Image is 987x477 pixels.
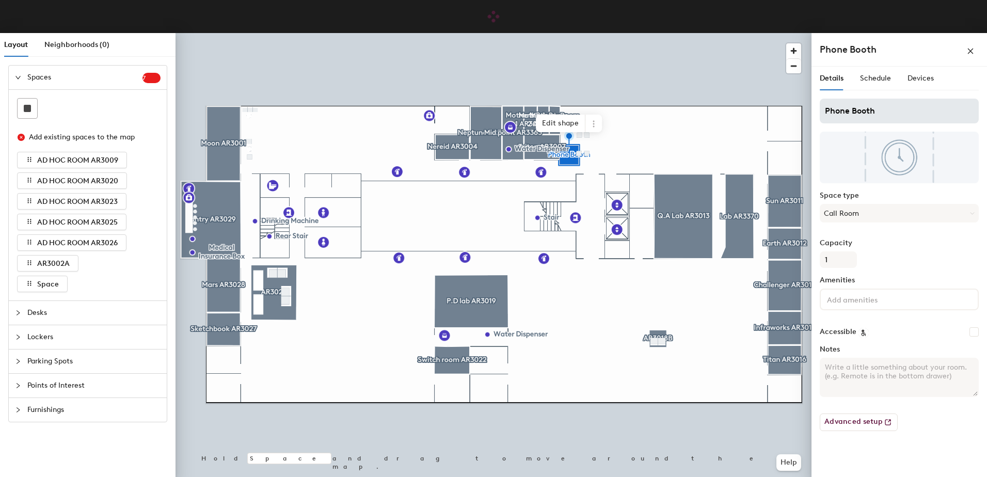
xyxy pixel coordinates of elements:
[18,134,25,141] span: close-circle
[37,239,118,247] span: AD HOC ROOM AR3026
[37,259,70,268] span: AR3002A
[860,74,891,83] span: Schedule
[908,74,934,83] span: Devices
[37,156,118,165] span: AD HOC ROOM AR3009
[825,293,918,305] input: Add amenities
[15,334,21,340] span: collapsed
[820,192,979,200] label: Space type
[820,43,877,56] h4: Phone Booth
[37,218,118,227] span: AD HOC ROOM AR3025
[820,239,979,247] label: Capacity
[142,73,161,83] sup: 7
[15,407,21,413] span: collapsed
[27,325,161,349] span: Lockers
[37,177,118,185] span: AD HOC ROOM AR3020
[29,132,152,143] div: Add existing spaces to the map
[27,301,161,325] span: Desks
[27,374,161,397] span: Points of Interest
[17,214,126,230] button: AD HOC ROOM AR3025
[27,398,161,422] span: Furnishings
[17,172,127,189] button: AD HOC ROOM AR3020
[15,310,21,316] span: collapsed
[820,204,979,222] button: Call Room
[15,383,21,389] span: collapsed
[776,454,801,471] button: Help
[27,66,142,89] span: Spaces
[142,74,161,82] span: 7
[4,40,28,49] span: Layout
[17,152,127,168] button: AD HOC ROOM AR3009
[15,358,21,364] span: collapsed
[820,414,898,431] button: Advanced setup
[44,40,109,49] span: Neighborhoods (0)
[17,234,126,251] button: AD HOC ROOM AR3026
[15,74,21,81] span: expanded
[536,115,585,132] span: Edit shape
[820,132,979,183] img: The space named Phone Booth
[820,328,856,336] label: Accessible
[820,74,843,83] span: Details
[820,345,979,354] label: Notes
[17,276,68,292] button: Space
[37,197,118,206] span: AD HOC ROOM AR3023
[27,349,161,373] span: Parking Spots
[967,47,974,55] span: close
[17,255,78,272] button: AR3002A
[37,280,59,289] span: Space
[820,276,979,284] label: Amenities
[17,193,126,210] button: AD HOC ROOM AR3023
